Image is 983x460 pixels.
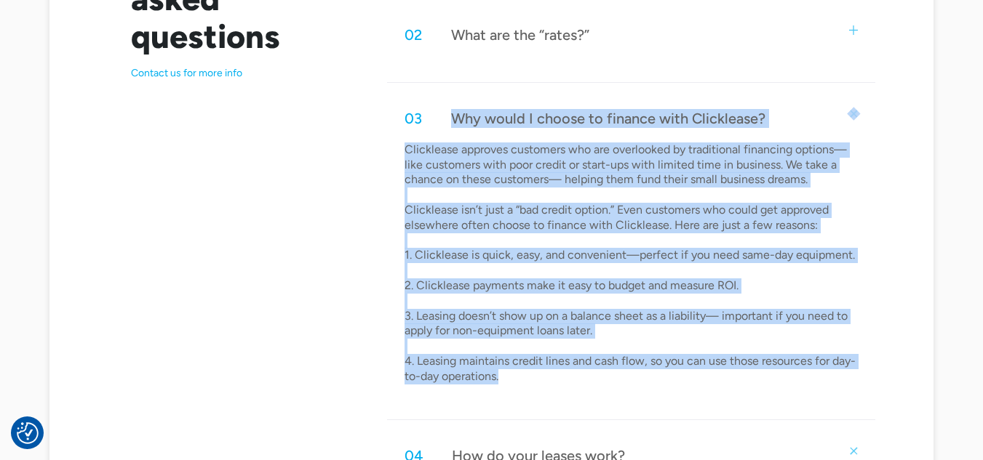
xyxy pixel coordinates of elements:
[405,142,859,384] p: Clicklease approves customers who are overlooked by traditional financing options—like customers ...
[17,422,39,444] img: Revisit consent button
[451,109,765,128] div: Why would I choose to finance with Clicklease?
[131,67,352,80] p: Contact us for more info
[849,25,859,35] img: small plus
[405,25,422,44] div: 02
[847,444,860,457] img: small plus
[847,107,860,120] img: small plus
[17,422,39,444] button: Consent Preferences
[405,109,422,128] div: 03
[451,25,589,44] div: What are the “rates?”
